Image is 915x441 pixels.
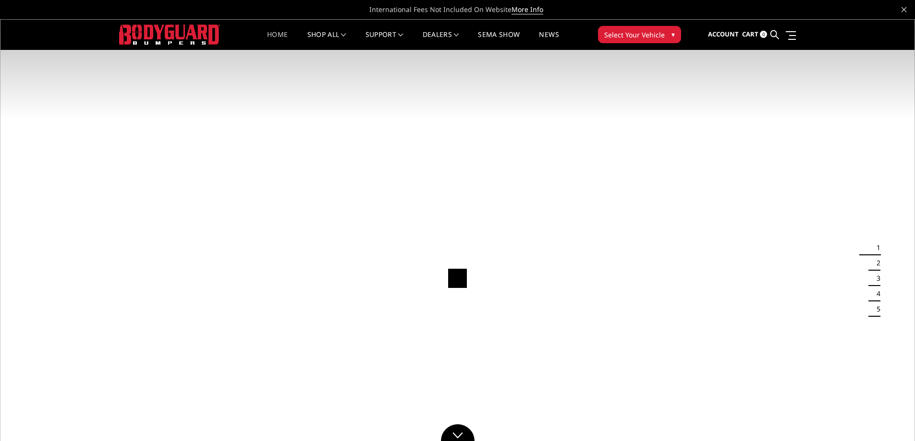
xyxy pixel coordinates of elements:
a: Home [267,31,288,50]
span: 0 [760,31,767,38]
img: BODYGUARD BUMPERS [119,24,220,44]
button: Select Your Vehicle [598,26,681,43]
span: ▾ [671,29,675,39]
a: shop all [307,31,346,50]
button: 2 of 5 [871,255,880,271]
span: Cart [742,30,758,38]
a: Click to Down [441,424,475,441]
a: News [539,31,559,50]
button: 4 of 5 [871,286,880,301]
a: More Info [512,5,543,14]
button: 5 of 5 [871,301,880,317]
a: SEMA Show [478,31,520,50]
span: Select Your Vehicle [604,30,665,40]
a: Account [708,22,739,48]
button: 3 of 5 [871,271,880,286]
a: Dealers [423,31,459,50]
button: 1 of 5 [871,240,880,255]
a: Cart 0 [742,22,767,48]
span: Account [708,30,739,38]
a: Support [366,31,403,50]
